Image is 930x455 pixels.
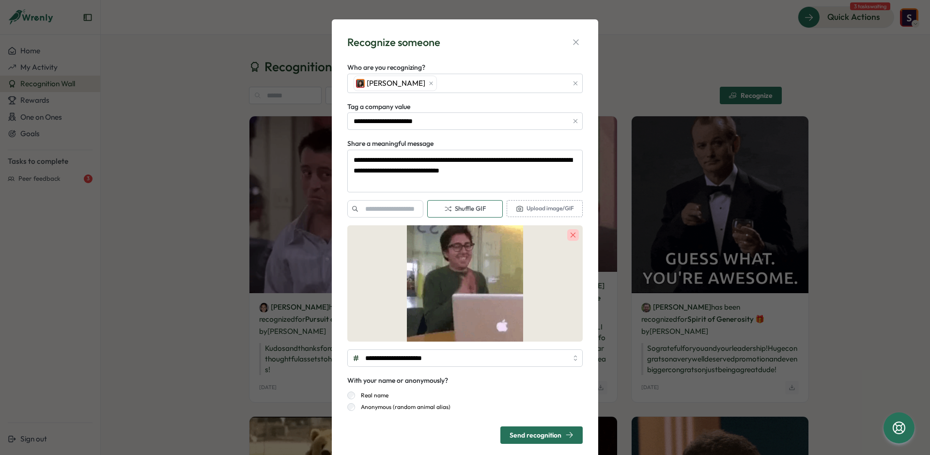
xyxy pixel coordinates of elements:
[367,78,425,89] span: [PERSON_NAME]
[500,426,583,444] button: Send recognition
[347,139,434,149] label: Share a meaningful message
[427,200,503,218] button: Shuffle GIF
[355,403,450,411] label: Anonymous (random animal alias)
[355,392,388,399] label: Real name
[444,204,486,213] span: Shuffle GIF
[347,225,583,342] img: gif
[356,79,365,88] img: Isabelle Hirschy
[347,63,425,73] label: Who are you recognizing?
[347,35,440,50] div: Recognize someone
[347,376,448,386] div: With your name or anonymously?
[347,102,410,112] label: Tag a company value
[510,431,573,439] div: Send recognition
